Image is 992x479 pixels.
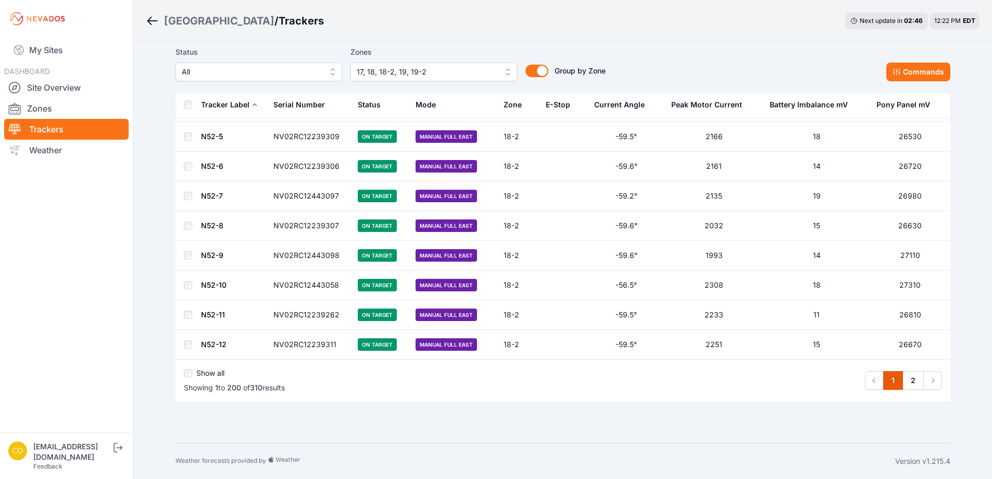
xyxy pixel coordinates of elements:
[4,38,129,63] a: My Sites
[8,10,67,27] img: Nevados
[870,152,950,181] td: 26720
[883,371,903,390] a: 1
[860,17,902,24] span: Next update in
[201,92,258,117] button: Tracker Label
[588,181,664,211] td: -59.2°
[358,190,397,202] span: On Target
[273,92,333,117] button: Serial Number
[358,92,389,117] button: Status
[274,14,279,28] span: /
[763,211,870,241] td: 15
[4,77,129,98] a: Site Overview
[201,162,223,170] a: N52-6
[895,456,950,466] div: Version v1.215.4
[196,368,224,378] label: Show all
[227,383,241,392] span: 200
[175,63,342,81] button: All
[665,181,763,211] td: 2135
[588,271,664,300] td: -56.5°
[358,130,397,143] span: On Target
[201,221,223,230] a: N52-8
[665,122,763,152] td: 2166
[588,122,664,152] td: -59.5°
[770,100,848,110] div: Battery Imbalance mV
[886,63,950,81] button: Commands
[350,63,517,81] button: 17, 18, 18-2, 19, 19-2
[904,17,923,25] div: 02 : 46
[146,7,324,34] nav: Breadcrumb
[665,152,763,181] td: 2161
[358,309,397,321] span: On Target
[215,383,218,392] span: 1
[201,340,227,349] a: N52-12
[4,119,129,140] a: Trackers
[588,330,664,360] td: -59.5°
[497,300,539,330] td: 18-2
[555,66,606,75] span: Group by Zone
[416,160,477,173] span: Manual Full East
[267,300,352,330] td: NV02RC12239262
[201,132,223,141] a: N52-5
[175,46,342,58] label: Status
[201,100,249,110] div: Tracker Label
[33,441,111,462] div: [EMAIL_ADDRESS][DOMAIN_NAME]
[201,310,225,319] a: N52-11
[546,100,570,110] div: E-Stop
[201,280,227,289] a: N52-10
[497,271,539,300] td: 18-2
[358,100,381,110] div: Status
[497,152,539,181] td: 18-2
[876,100,930,110] div: Pony Panel mV
[267,330,352,360] td: NV02RC12239311
[594,100,645,110] div: Current Angle
[273,100,325,110] div: Serial Number
[763,241,870,271] td: 14
[267,122,352,152] td: NV02RC12239309
[497,181,539,211] td: 18-2
[182,66,321,78] span: All
[671,92,750,117] button: Peak Motor Current
[358,249,397,262] span: On Target
[870,271,950,300] td: 27310
[175,456,895,466] div: Weather forecasts provided by
[865,371,942,390] nav: Pagination
[588,241,664,271] td: -59.6°
[416,130,477,143] span: Manual Full East
[33,462,62,470] a: Feedback
[267,271,352,300] td: NV02RC12443058
[250,383,262,392] span: 310
[763,181,870,211] td: 19
[870,300,950,330] td: 26810
[4,67,50,76] span: DASHBOARD
[358,279,397,291] span: On Target
[870,211,950,241] td: 26630
[416,338,477,351] span: Manual Full East
[588,211,664,241] td: -59.6°
[357,66,496,78] span: 17, 18, 18-2, 19, 19-2
[164,14,274,28] a: [GEOGRAPHIC_DATA]
[665,330,763,360] td: 2251
[416,309,477,321] span: Manual Full East
[763,300,870,330] td: 11
[267,152,352,181] td: NV02RC12239306
[497,211,539,241] td: 18-2
[4,140,129,161] a: Weather
[416,92,444,117] button: Mode
[588,300,664,330] td: -59.5°
[416,100,436,110] div: Mode
[201,251,223,260] a: N52-9
[8,441,27,460] img: controlroomoperator@invenergy.com
[870,181,950,211] td: 26980
[665,211,763,241] td: 2032
[504,100,522,110] div: Zone
[267,181,352,211] td: NV02RC12443097
[184,383,285,393] p: Showing to of results
[665,241,763,271] td: 1993
[201,191,223,200] a: N52-7
[963,17,975,24] span: EDT
[763,271,870,300] td: 18
[665,271,763,300] td: 2308
[763,330,870,360] td: 15
[497,330,539,360] td: 18-2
